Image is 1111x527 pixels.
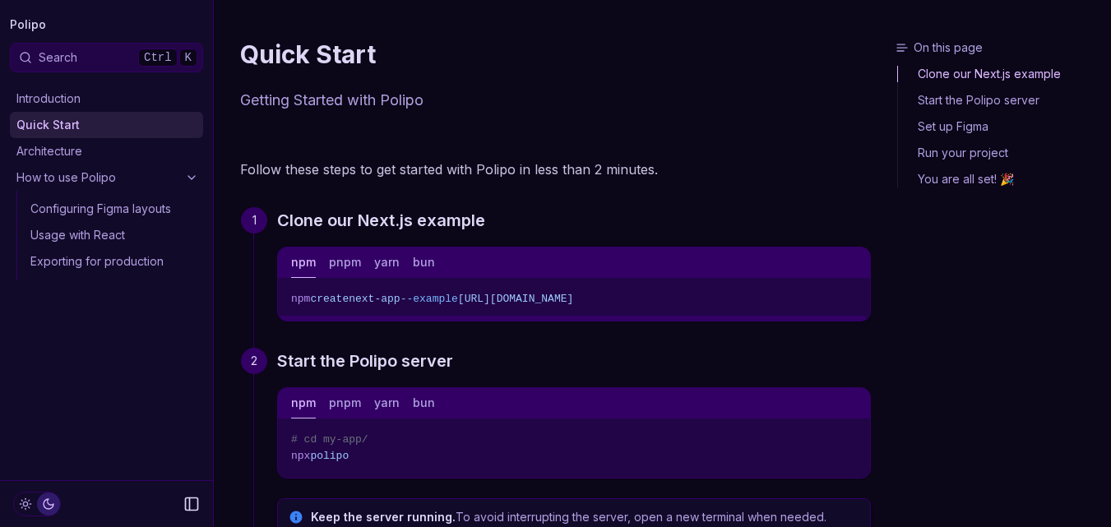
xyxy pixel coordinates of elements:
button: Toggle Theme [13,492,61,516]
button: SearchCtrlK [10,43,203,72]
p: To avoid interrupting the server, open a new terminal when needed. [311,509,860,525]
p: Getting Started with Polipo [240,89,871,112]
p: Follow these steps to get started with Polipo in less than 2 minutes. [240,158,871,181]
button: bun [413,247,435,278]
strong: Keep the server running. [311,510,456,524]
a: You are all set! 🎉 [898,166,1104,187]
a: Start the Polipo server [277,348,453,374]
a: Usage with React [24,222,203,248]
a: Architecture [10,138,203,164]
span: npx [291,450,310,462]
button: bun [413,388,435,418]
a: Exporting for production [24,248,203,275]
a: Quick Start [10,112,203,138]
a: Set up Figma [898,113,1104,140]
span: # cd my-app/ [291,433,368,446]
span: next-app [349,293,400,305]
a: Start the Polipo server [898,87,1104,113]
span: [URL][DOMAIN_NAME] [458,293,573,305]
button: npm [291,247,316,278]
kbd: K [179,49,197,67]
kbd: Ctrl [138,49,178,67]
a: Clone our Next.js example [277,207,485,233]
button: yarn [374,388,400,418]
button: pnpm [329,388,361,418]
a: Introduction [10,86,203,112]
h1: Quick Start [240,39,871,69]
a: Polipo [10,13,46,36]
button: pnpm [329,247,361,278]
span: polipo [310,450,349,462]
button: npm [291,388,316,418]
button: yarn [374,247,400,278]
h3: On this page [896,39,1104,56]
span: --example [400,293,458,305]
button: Collapse Sidebar [178,491,205,517]
a: Clone our Next.js example [898,66,1104,87]
a: Run your project [898,140,1104,166]
span: create [310,293,349,305]
a: How to use Polipo [10,164,203,191]
span: npm [291,293,310,305]
a: Configuring Figma layouts [24,196,203,222]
